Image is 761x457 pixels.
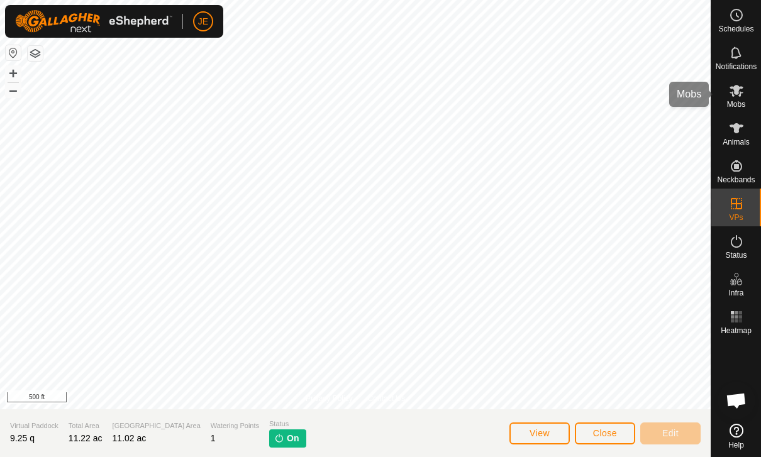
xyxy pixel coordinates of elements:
[10,433,35,443] span: 9.25 q
[727,101,745,108] span: Mobs
[725,251,747,259] span: Status
[274,433,284,443] img: turn-on
[211,433,216,443] span: 1
[6,82,21,97] button: –
[593,428,617,438] span: Close
[69,421,103,431] span: Total Area
[306,393,353,404] a: Privacy Policy
[6,45,21,60] button: Reset Map
[721,327,752,334] span: Heatmap
[711,419,761,454] a: Help
[15,10,172,33] img: Gallagher Logo
[718,382,755,419] div: Open chat
[287,432,299,445] span: On
[530,428,550,438] span: View
[10,421,58,431] span: Virtual Paddock
[728,289,743,297] span: Infra
[728,441,744,449] span: Help
[716,63,757,70] span: Notifications
[509,422,570,444] button: View
[718,25,753,33] span: Schedules
[575,422,635,444] button: Close
[198,15,208,28] span: JE
[368,393,405,404] a: Contact Us
[211,421,259,431] span: Watering Points
[717,176,755,184] span: Neckbands
[640,422,701,444] button: Edit
[113,433,147,443] span: 11.02 ac
[723,138,750,146] span: Animals
[69,433,103,443] span: 11.22 ac
[662,428,679,438] span: Edit
[28,46,43,61] button: Map Layers
[269,419,306,429] span: Status
[729,214,743,221] span: VPs
[6,66,21,81] button: +
[113,421,201,431] span: [GEOGRAPHIC_DATA] Area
